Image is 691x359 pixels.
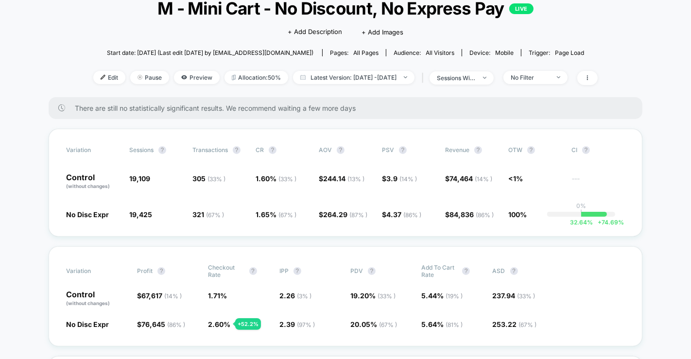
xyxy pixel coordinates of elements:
[350,320,397,328] span: 20.05 %
[174,71,220,84] span: Preview
[508,174,523,183] span: <1%
[446,321,463,328] span: ( 81 % )
[426,49,454,56] span: All Visitors
[382,210,421,219] span: $
[353,49,379,56] span: all pages
[571,146,625,154] span: CI
[232,75,236,80] img: rebalance
[256,146,264,154] span: CR
[137,267,153,274] span: Profit
[493,320,537,328] span: 253.22
[446,292,463,300] span: ( 19 % )
[129,146,154,154] span: Sessions
[235,318,261,330] div: + 52.2 %
[445,174,492,183] span: $
[278,175,296,183] span: ( 33 % )
[66,146,120,154] span: Variation
[493,267,505,274] span: ASD
[379,321,397,328] span: ( 67 % )
[137,291,182,300] span: $
[475,175,492,183] span: ( 14 % )
[66,264,120,278] span: Variation
[192,210,224,219] span: 321
[288,27,342,37] span: + Add Description
[279,267,289,274] span: IPP
[129,210,152,219] span: 19,425
[350,267,363,274] span: PDV
[399,175,417,183] span: ( 14 % )
[474,146,482,154] button: ?
[319,174,364,183] span: $
[419,71,430,85] span: |
[350,291,396,300] span: 19.20 %
[445,146,469,154] span: Revenue
[157,267,165,275] button: ?
[571,176,625,190] span: ---
[300,75,306,80] img: calendar
[349,211,367,219] span: ( 87 % )
[66,300,110,306] span: (without changes)
[570,219,593,226] span: 32.64 %
[421,291,463,300] span: 5.44 %
[256,174,296,183] span: 1.60 %
[519,321,537,328] span: ( 67 % )
[511,74,550,81] div: No Filter
[129,174,150,183] span: 19,109
[576,202,586,209] p: 0%
[445,210,494,219] span: $
[337,146,345,154] button: ?
[421,320,463,328] span: 5.64 %
[368,267,376,275] button: ?
[225,71,288,84] span: Allocation: 50%
[101,75,105,80] img: edit
[437,74,476,82] div: sessions with impression
[66,210,109,219] span: No Disc Expr
[279,291,311,300] span: 2.26
[141,291,182,300] span: 67,617
[483,77,486,79] img: end
[297,292,311,300] span: ( 3 % )
[279,320,315,328] span: 2.39
[233,146,241,154] button: ?
[107,49,313,56] span: Start date: [DATE] (Last edit [DATE] by [EMAIL_ADDRESS][DOMAIN_NAME])
[399,146,407,154] button: ?
[66,183,110,189] span: (without changes)
[404,76,407,78] img: end
[462,267,470,275] button: ?
[66,291,127,307] p: Control
[297,321,315,328] span: ( 97 % )
[141,320,185,328] span: 76,645
[294,267,301,275] button: ?
[386,174,417,183] span: 3.9
[207,175,225,183] span: ( 33 % )
[508,210,527,219] span: 100%
[382,146,394,154] span: PSV
[527,146,535,154] button: ?
[130,71,169,84] span: Pause
[421,264,457,278] span: Add To Cart Rate
[208,264,244,278] span: Checkout Rate
[394,49,454,56] div: Audience:
[66,320,109,328] span: No Disc Expr
[208,320,231,328] span: 2.60 %
[158,146,166,154] button: ?
[138,75,142,80] img: end
[582,146,590,154] button: ?
[293,71,415,84] span: Latest Version: [DATE] - [DATE]
[476,211,494,219] span: ( 86 % )
[495,49,514,56] span: mobile
[403,211,421,219] span: ( 86 % )
[555,49,584,56] span: Page Load
[347,175,364,183] span: ( 13 % )
[192,146,228,154] span: Transactions
[278,211,296,219] span: ( 67 % )
[249,267,257,275] button: ?
[206,211,224,219] span: ( 67 % )
[508,146,562,154] span: OTW
[167,321,185,328] span: ( 86 % )
[449,174,492,183] span: 74,464
[164,292,182,300] span: ( 14 % )
[557,76,560,78] img: end
[256,210,296,219] span: 1.65 %
[319,210,367,219] span: $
